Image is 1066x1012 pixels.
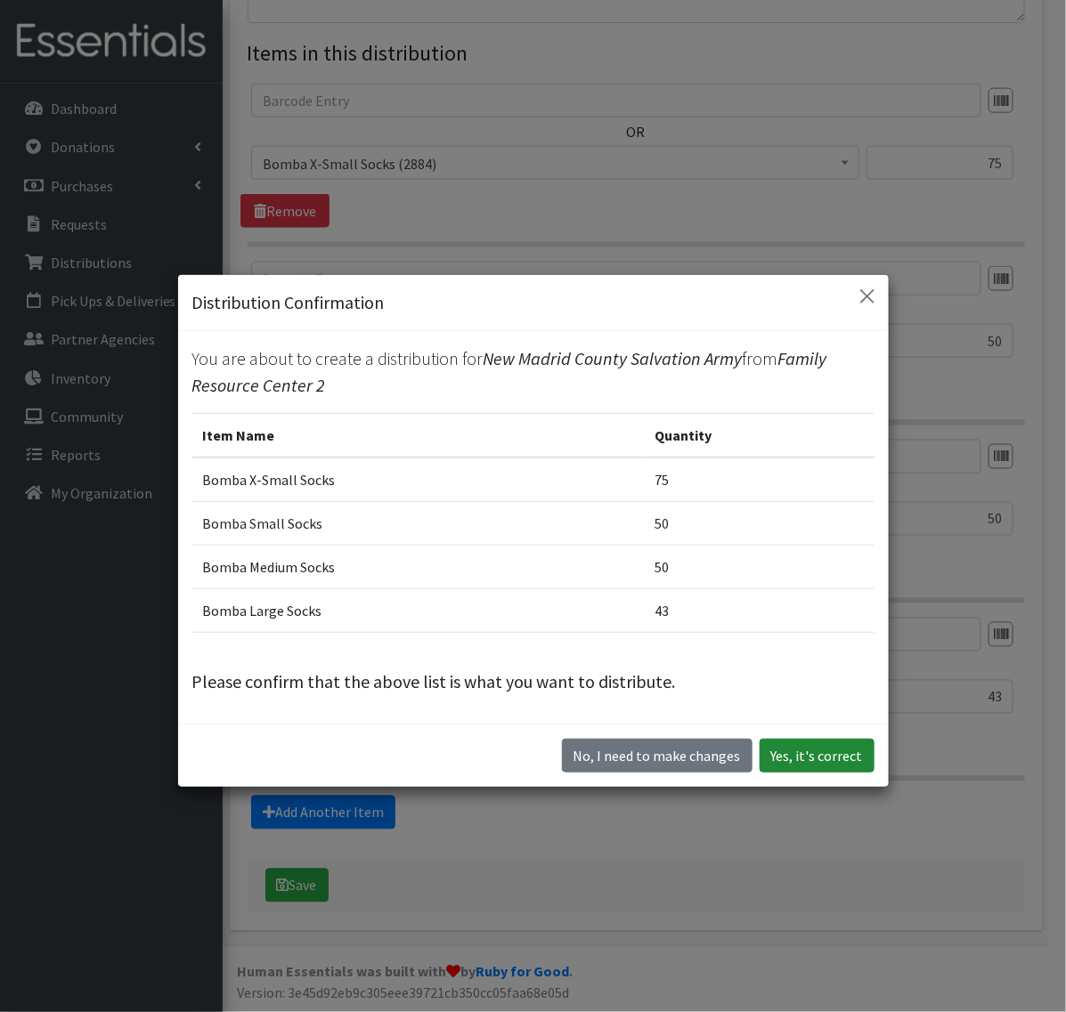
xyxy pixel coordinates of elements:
[192,289,385,316] h5: Distribution Confirmation
[760,739,875,773] button: Yes, it's correct
[644,502,874,546] td: 50
[562,739,753,773] button: No I need to make changes
[192,502,645,546] td: Bomba Small Socks
[192,668,875,695] p: Please confirm that the above list is what you want to distribute.
[644,589,874,633] td: 43
[192,345,875,399] p: You are about to create a distribution for from
[192,589,645,633] td: Bomba Large Socks
[484,347,743,369] span: New Madrid County Salvation Army
[644,546,874,589] td: 50
[644,457,874,502] td: 75
[192,347,827,396] span: Family Resource Center 2
[192,414,645,458] th: Item Name
[192,546,645,589] td: Bomba Medium Socks
[853,282,882,311] button: Close
[644,414,874,458] th: Quantity
[192,457,645,502] td: Bomba X-Small Socks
